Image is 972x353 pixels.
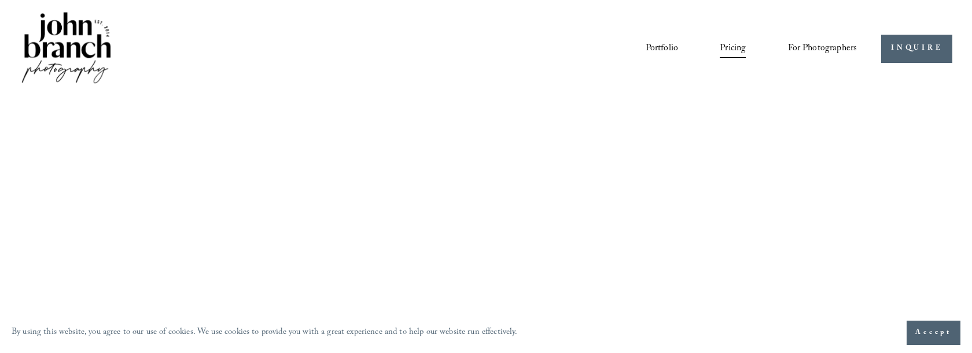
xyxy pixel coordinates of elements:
a: Pricing [720,39,746,58]
button: Accept [907,321,960,345]
a: INQUIRE [881,35,952,63]
a: folder dropdown [788,39,857,58]
span: Accept [915,327,952,339]
img: John Branch IV Photography [20,10,113,88]
p: By using this website, you agree to our use of cookies. We use cookies to provide you with a grea... [12,325,518,341]
span: For Photographers [788,40,857,58]
a: Portfolio [646,39,678,58]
